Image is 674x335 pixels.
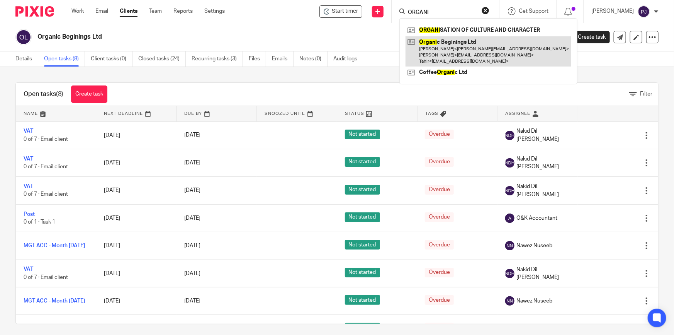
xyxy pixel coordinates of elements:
[505,186,514,195] img: svg%3E
[24,184,33,189] a: VAT
[345,157,380,167] span: Not started
[333,51,363,67] a: Audit logs
[345,323,380,333] span: Not started
[505,158,514,167] img: svg%3E
[91,51,132,67] a: Client tasks (0)
[184,271,200,276] span: [DATE]
[345,111,364,116] span: Status
[516,155,570,171] span: Nakid Dil [PERSON_NAME]
[516,183,570,198] span: Nakid Dil [PERSON_NAME]
[138,51,186,67] a: Closed tasks (24)
[24,156,33,162] a: VAT
[299,51,328,67] a: Notes (0)
[24,128,33,134] a: VAT
[173,7,193,15] a: Reports
[265,111,305,116] span: Snoozed Until
[15,6,54,17] img: Pixie
[425,240,454,250] span: Overdue
[482,7,489,14] button: Clear
[24,212,35,217] a: Post
[516,242,552,250] span: Nawez Nuseeb
[24,298,85,304] a: MGT ACC - Month [DATE]
[345,212,380,222] span: Not started
[71,85,107,103] a: Create task
[192,51,243,67] a: Recurring tasks (3)
[24,275,68,280] span: 0 of 7 · Email client
[591,7,634,15] p: [PERSON_NAME]
[332,7,358,15] span: Start timer
[425,268,454,277] span: Overdue
[425,130,454,139] span: Overdue
[96,204,177,232] td: [DATE]
[345,185,380,195] span: Not started
[24,267,33,272] a: VAT
[44,51,85,67] a: Open tasks (8)
[516,127,570,143] span: Nakid Dil [PERSON_NAME]
[345,240,380,250] span: Not started
[516,266,570,282] span: Nakid Dil [PERSON_NAME]
[505,296,514,306] img: svg%3E
[96,287,177,315] td: [DATE]
[96,121,177,149] td: [DATE]
[425,295,454,305] span: Overdue
[24,164,68,169] span: 0 of 7 · Email client
[638,5,650,18] img: svg%3E
[204,7,225,15] a: Settings
[184,160,200,166] span: [DATE]
[249,51,266,67] a: Files
[71,7,84,15] a: Work
[345,295,380,305] span: Not started
[516,214,557,222] span: O&K Accountant
[37,33,450,41] h2: Organic Beginings Ltd
[24,90,63,98] h1: Open tasks
[24,192,68,197] span: 0 of 7 · Email client
[640,91,652,97] span: Filter
[425,185,454,195] span: Overdue
[505,241,514,250] img: svg%3E
[184,243,200,248] span: [DATE]
[15,29,32,45] img: svg%3E
[425,111,438,116] span: Tags
[96,149,177,176] td: [DATE]
[184,188,200,193] span: [DATE]
[149,7,162,15] a: Team
[516,297,552,305] span: Nawez Nuseeb
[24,137,68,142] span: 0 of 7 · Email client
[24,243,85,248] a: MGT ACC - Month [DATE]
[96,232,177,260] td: [DATE]
[120,7,138,15] a: Clients
[96,260,177,287] td: [DATE]
[425,323,454,333] span: Overdue
[96,177,177,204] td: [DATE]
[425,212,454,222] span: Overdue
[425,157,454,167] span: Overdue
[24,219,55,225] span: 0 of 1 · Task 1
[56,91,63,97] span: (8)
[345,268,380,277] span: Not started
[565,31,610,43] a: Create task
[345,130,380,139] span: Not started
[95,7,108,15] a: Email
[505,131,514,140] img: svg%3E
[184,133,200,138] span: [DATE]
[184,298,200,304] span: [DATE]
[272,51,294,67] a: Emails
[15,51,38,67] a: Details
[519,9,548,14] span: Get Support
[505,269,514,278] img: svg%3E
[319,5,362,18] div: Organic Beginings Ltd
[505,214,514,223] img: svg%3E
[184,215,200,221] span: [DATE]
[407,9,477,16] input: Search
